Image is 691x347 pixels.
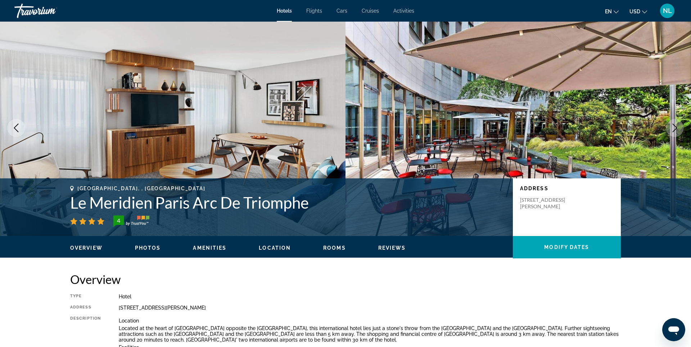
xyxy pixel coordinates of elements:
button: Next image [666,119,684,137]
button: User Menu [658,3,677,18]
div: Address [70,305,101,311]
span: Amenities [193,245,226,251]
iframe: Button to launch messaging window [662,318,685,341]
button: Amenities [193,245,226,251]
a: Travorium [14,1,86,20]
div: Hotel [119,294,621,299]
h1: Le Meridien Paris Arc De Triomphe [70,193,506,212]
a: Activities [393,8,414,14]
a: Cruises [362,8,379,14]
button: Modify Dates [513,236,621,258]
p: Located at the heart of [GEOGRAPHIC_DATA] opposite the [GEOGRAPHIC_DATA], this international hote... [119,325,621,343]
button: Location [259,245,291,251]
button: Change language [605,6,619,17]
h2: Overview [70,272,621,286]
span: Rooms [323,245,346,251]
span: NL [663,7,672,14]
span: Overview [70,245,103,251]
button: Rooms [323,245,346,251]
p: [STREET_ADDRESS][PERSON_NAME] [520,197,578,210]
img: TrustYou guest rating badge [113,215,149,227]
span: Location [259,245,291,251]
span: Photos [135,245,161,251]
button: Previous image [7,119,25,137]
span: Modify Dates [544,244,589,250]
button: Reviews [378,245,406,251]
a: Hotels [277,8,292,14]
div: 4 [111,216,126,225]
button: Photos [135,245,161,251]
a: Flights [306,8,322,14]
button: Overview [70,245,103,251]
p: Address [520,186,614,191]
button: Change currency [629,6,647,17]
span: USD [629,9,640,14]
span: [GEOGRAPHIC_DATA], , [GEOGRAPHIC_DATA] [77,186,206,191]
div: Type [70,294,101,299]
span: Reviews [378,245,406,251]
div: [STREET_ADDRESS][PERSON_NAME] [119,305,621,311]
p: Location [119,318,621,324]
a: Cars [337,8,347,14]
span: en [605,9,612,14]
